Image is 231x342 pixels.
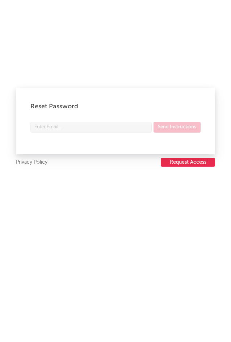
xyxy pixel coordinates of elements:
a: Privacy Policy [16,158,47,167]
button: Request Access [161,158,215,167]
div: Reset Password [30,102,201,111]
input: Enter Email... [30,122,152,133]
button: Send Instructions [154,122,201,133]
